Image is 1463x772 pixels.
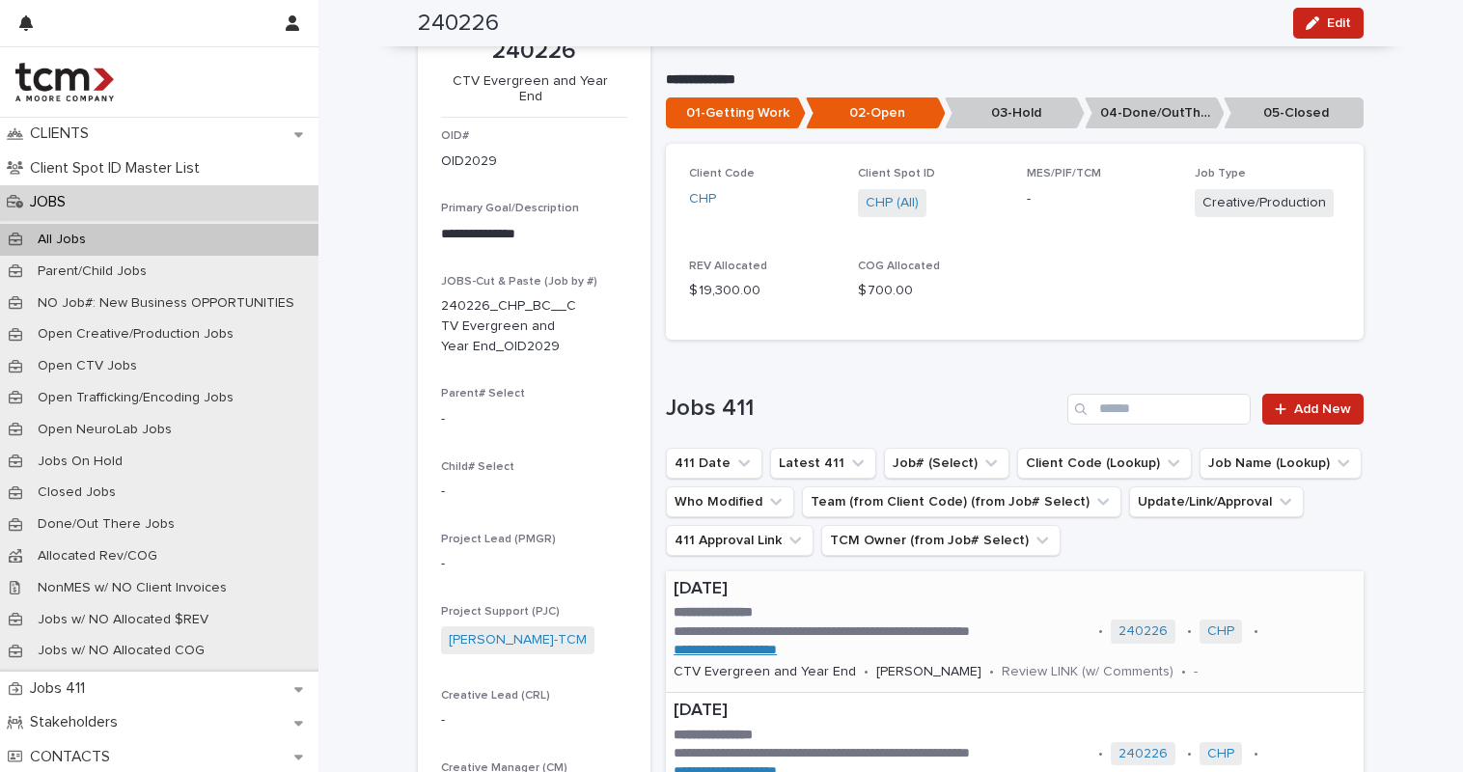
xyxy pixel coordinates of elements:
button: TCM Owner (from Job# Select) [821,525,1061,556]
a: CHP [1207,746,1234,762]
p: - [441,482,627,502]
p: 01-Getting Work [666,97,806,129]
span: Client Code [689,168,755,179]
p: Closed Jobs [22,484,131,501]
span: Parent# Select [441,388,525,400]
p: 03-Hold [945,97,1085,129]
span: Project Support (PJC) [441,606,560,618]
p: - [441,554,627,574]
p: [DATE] [674,701,1356,722]
p: 04-Done/OutThere [1085,97,1225,129]
p: OID2029 [441,152,497,172]
span: REV Allocated [689,261,767,272]
button: 411 Date [666,448,762,479]
p: CTV Evergreen and Year End [441,73,620,106]
p: JOBS [22,193,81,211]
p: $ 700.00 [858,281,1004,301]
p: [PERSON_NAME] [876,664,981,680]
p: Open CTV Jobs [22,358,152,374]
p: 240226_CHP_BC__CTV Evergreen and Year End_OID2029 [441,296,581,356]
p: Client Spot ID Master List [22,159,215,178]
p: $ 19,300.00 [689,281,835,301]
p: 05-Closed [1224,97,1364,129]
p: - [1194,664,1198,680]
button: Job Name (Lookup) [1200,448,1362,479]
p: - [441,710,627,731]
p: - [1027,189,1173,209]
p: Done/Out There Jobs [22,516,190,533]
a: CHP [1207,623,1234,640]
button: Client Code (Lookup) [1017,448,1192,479]
a: 240226 [1118,623,1168,640]
p: Review LINK (w/ Comments) [1002,664,1173,680]
p: • [1187,623,1192,640]
span: Job Type [1195,168,1246,179]
p: • [1254,623,1258,640]
span: Add New [1294,402,1351,416]
p: • [1098,623,1103,640]
span: Project Lead (PMGR) [441,534,556,545]
a: [PERSON_NAME]-TCM [449,630,587,650]
p: 02-Open [806,97,946,129]
a: 240226 [1118,746,1168,762]
p: • [1181,664,1186,680]
p: • [1254,746,1258,762]
span: Child# Select [441,461,514,473]
p: Open NeuroLab Jobs [22,422,187,438]
span: Edit [1327,16,1351,30]
p: NonMES w/ NO Client Invoices [22,580,242,596]
button: Who Modified [666,486,794,517]
a: CHP (All) [866,193,919,213]
button: Edit [1293,8,1364,39]
p: Stakeholders [22,713,133,731]
p: Parent/Child Jobs [22,263,162,280]
p: CTV Evergreen and Year End [674,664,856,680]
p: CLIENTS [22,124,104,143]
p: Jobs 411 [22,679,100,698]
input: Search [1067,394,1251,425]
span: Primary Goal/Description [441,203,579,214]
p: NO Job#: New Business OPPORTUNITIES [22,295,310,312]
button: Update/Link/Approval [1129,486,1304,517]
p: - [441,409,627,429]
button: Job# (Select) [884,448,1009,479]
p: CONTACTS [22,748,125,766]
p: [DATE] [674,579,1356,600]
p: Open Trafficking/Encoding Jobs [22,390,249,406]
span: Creative/Production [1195,189,1334,217]
span: Creative Lead (CRL) [441,690,550,702]
a: Add New [1262,394,1364,425]
p: All Jobs [22,232,101,248]
p: Jobs w/ NO Allocated $REV [22,612,224,628]
span: MES/PIF/TCM [1027,168,1101,179]
p: Allocated Rev/COG [22,548,173,565]
p: 240226 [441,38,627,66]
a: CHP [689,189,716,209]
span: OID# [441,130,469,142]
p: • [1187,746,1192,762]
p: Jobs On Hold [22,454,138,470]
p: • [864,664,869,680]
h1: Jobs 411 [666,395,1060,423]
h2: 240226 [418,10,499,38]
p: • [1098,746,1103,762]
button: Latest 411 [770,448,876,479]
p: • [989,664,994,680]
p: Jobs w/ NO Allocated COG [22,643,220,659]
span: JOBS-Cut & Paste (Job by #) [441,276,597,288]
button: Team (from Client Code) (from Job# Select) [802,486,1121,517]
img: 4hMmSqQkux38exxPVZHQ [15,63,114,101]
button: 411 Approval Link [666,525,814,556]
span: COG Allocated [858,261,940,272]
span: Client Spot ID [858,168,935,179]
p: Open Creative/Production Jobs [22,326,249,343]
